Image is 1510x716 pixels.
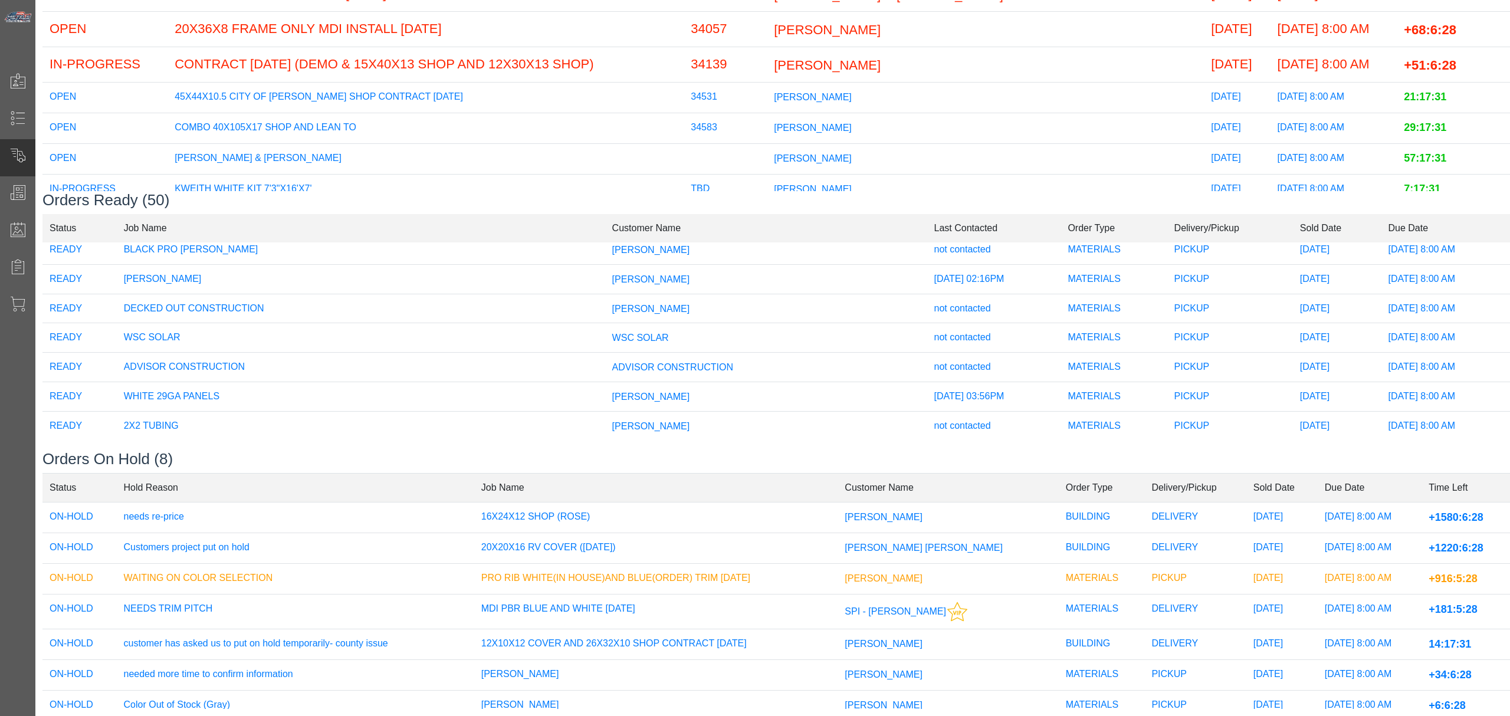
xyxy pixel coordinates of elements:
td: MATERIALS [1061,323,1167,353]
td: Last Contacted [927,214,1061,242]
td: not contacted [927,294,1061,323]
td: Time Left [1422,474,1510,502]
td: PICKUP [1167,382,1293,411]
span: [PERSON_NAME] [774,22,881,37]
td: PICKUP [1167,294,1293,323]
td: Job Name [117,214,605,242]
h3: Orders Ready (50) [42,191,1510,209]
td: PICKUP [1167,264,1293,294]
td: [DATE] 02:16PM [927,264,1061,294]
td: 20X20X16 RV COVER ([DATE]) [474,533,838,564]
span: +916:5:28 [1429,573,1478,584]
td: [DATE] 8:00 AM [1318,595,1422,629]
td: DELIVERY [1144,502,1246,533]
span: 57:17:31 [1404,153,1446,165]
td: [DATE] 8:00 AM [1381,411,1510,440]
td: [DATE] [1293,382,1381,411]
td: MATERIALS [1061,264,1167,294]
td: Due Date [1318,474,1422,502]
td: ON-HOLD [42,533,117,564]
td: [DATE] 8:00 AM [1381,264,1510,294]
td: [DATE] 8:00 AM [1381,353,1510,382]
td: [DATE] 8:00 AM [1271,113,1397,143]
td: [DATE] 8:00 AM [1318,564,1422,595]
td: MDI PBR BLUE AND WHITE [DATE] [474,595,838,629]
td: BUILDING [1059,533,1145,564]
span: +51:6:28 [1404,58,1456,73]
td: [DATE] [1293,294,1381,323]
span: 14:17:31 [1429,638,1471,650]
span: +181:5:28 [1429,603,1478,615]
td: [DATE] [1204,143,1270,174]
td: DELIVERY [1144,629,1246,660]
td: [DATE] 8:00 AM [1318,629,1422,660]
td: [DATE] [1293,235,1381,265]
td: [DATE] 8:00 AM [1271,82,1397,113]
span: [PERSON_NAME] [774,122,852,132]
td: [PERSON_NAME] & [PERSON_NAME] [168,143,684,174]
td: [DATE] 8:00 AM [1318,533,1422,564]
td: [DATE] 8:00 AM [1318,660,1422,691]
span: WSC SOLAR [612,333,669,343]
td: CONTRACT [DATE] (DEMO & 15X40X13 SHOP AND 12X30X13 SHOP) [168,47,684,83]
td: needed more time to confirm information [117,660,474,691]
span: [PERSON_NAME] [845,669,923,679]
td: OPEN [42,12,168,47]
td: MATERIALS [1059,660,1145,691]
td: PICKUP [1144,660,1246,691]
td: Customer Name [838,474,1058,502]
td: [PERSON_NAME] [117,264,605,294]
span: 21:17:31 [1404,91,1446,103]
td: not contacted [927,323,1061,353]
td: [DATE] [1246,564,1318,595]
td: Hold Reason [117,474,474,502]
td: 45X44X10.5 CITY OF [PERSON_NAME] SHOP CONTRACT [DATE] [168,82,684,113]
td: BUILDING [1059,502,1145,533]
td: [DATE] [1246,629,1318,660]
td: MATERIALS [1061,411,1167,440]
td: not contacted [927,411,1061,440]
td: Due Date [1381,214,1510,242]
td: ON-HOLD [42,564,117,595]
span: [PERSON_NAME] [PERSON_NAME] [845,543,1003,553]
span: [PERSON_NAME] [845,700,923,710]
td: [PERSON_NAME] [474,660,838,691]
td: [DATE] [1204,82,1270,113]
span: 7:17:31 [1404,183,1440,195]
td: PICKUP [1167,323,1293,353]
td: ADVISOR CONSTRUCTION [117,353,605,382]
td: [DATE] [1204,12,1270,47]
td: OPEN [42,143,168,174]
td: 34531 [684,82,767,113]
td: Job Name [474,474,838,502]
td: IN-PROGRESS [42,47,168,83]
td: READY [42,323,117,353]
td: Sold Date [1246,474,1318,502]
td: [DATE] 8:00 AM [1381,235,1510,265]
td: [DATE] [1293,353,1381,382]
span: [PERSON_NAME] [612,303,690,313]
td: READY [42,411,117,440]
span: SPI - [PERSON_NAME] [845,606,946,616]
td: not contacted [927,353,1061,382]
span: [PERSON_NAME] [774,183,852,193]
td: Status [42,474,117,502]
td: 12X10X12 COVER AND 26X32X10 SHOP CONTRACT [DATE] [474,629,838,660]
td: 34583 [684,113,767,143]
td: [DATE] [1293,411,1381,440]
td: [DATE] 8:00 AM [1381,382,1510,411]
span: [PERSON_NAME] [845,573,923,583]
span: [PERSON_NAME] [774,153,852,163]
td: [DATE] 8:00 AM [1381,294,1510,323]
span: [PERSON_NAME] [612,274,690,284]
span: [PERSON_NAME] [774,91,852,101]
td: READY [42,294,117,323]
td: Delivery/Pickup [1167,214,1293,242]
span: +1220:6:28 [1429,542,1483,554]
td: MATERIALS [1059,595,1145,629]
span: +6:6:28 [1429,699,1466,711]
td: 16X24X12 SHOP (ROSE) [474,502,838,533]
td: needs re-price [117,502,474,533]
td: READY [42,382,117,411]
td: MATERIALS [1061,353,1167,382]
